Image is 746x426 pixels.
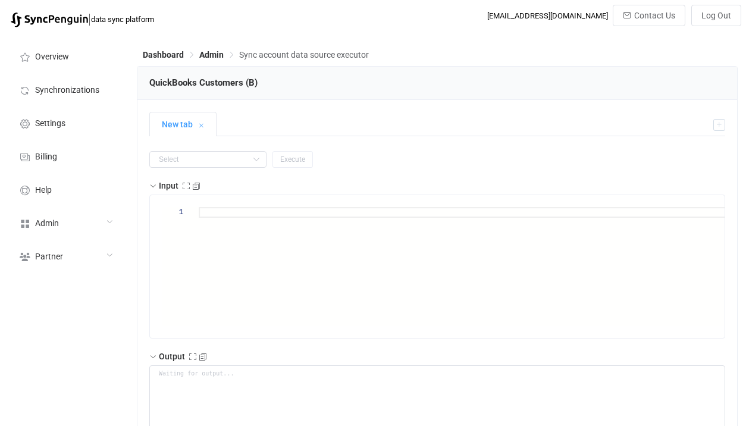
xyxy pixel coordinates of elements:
span: | [88,11,91,27]
button: Log Out [691,5,741,26]
span: Contact Us [634,11,675,20]
div: [EMAIL_ADDRESS][DOMAIN_NAME] [487,11,608,20]
a: Overview [6,39,125,73]
span: Settings [35,119,65,129]
span: Dashboard [143,50,184,59]
span: Synchronizations [35,86,99,95]
div: Breadcrumb [143,51,369,59]
img: syncpenguin.svg [11,12,88,27]
a: Help [6,173,125,206]
button: Contact Us [613,5,685,26]
span: Help [35,186,52,195]
span: data sync platform [91,15,154,24]
span: Billing [35,152,57,162]
a: |data sync platform [11,11,154,27]
span: Admin [199,50,224,59]
span: Sync account data source executor [239,50,369,59]
span: Partner [35,252,63,262]
a: Settings [6,106,125,139]
span: Admin [35,219,59,228]
a: Billing [6,139,125,173]
a: Synchronizations [6,73,125,106]
span: Overview [35,52,69,62]
span: Log Out [701,11,731,20]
